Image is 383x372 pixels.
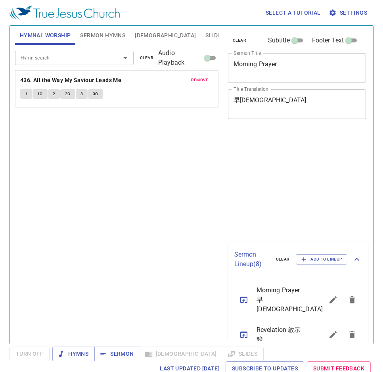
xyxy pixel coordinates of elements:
button: 3C [88,89,103,99]
span: Sermon [101,349,134,359]
button: clear [135,53,159,63]
span: remove [191,77,209,84]
span: clear [276,256,290,263]
span: Footer Text [312,36,344,45]
button: clear [228,36,251,45]
button: 2 [48,89,60,99]
span: 3 [80,90,83,98]
span: Slides [205,31,224,40]
button: Select a tutorial [262,6,324,20]
span: clear [140,54,154,61]
button: Sermon [94,347,140,361]
span: 2C [65,90,71,98]
button: Add to Lineup [296,254,347,265]
div: Sermon Lineup(8)clearAdd to Lineup [228,242,368,277]
span: Subtitle [268,36,290,45]
span: Revelation 啟示錄 [257,325,305,344]
span: clear [233,37,247,44]
span: Add to Lineup [301,256,342,263]
span: 2 [53,90,55,98]
textarea: 早[DEMOGRAPHIC_DATA] [234,96,361,111]
textarea: Morning Prayer [234,60,361,75]
span: 3C [93,90,98,98]
button: 436. All the Way My Saviour Leads Me [20,75,123,85]
button: Open [120,52,131,63]
span: Morning Prayer 早[DEMOGRAPHIC_DATA] [257,286,305,314]
button: 2C [60,89,75,99]
span: Settings [330,8,367,18]
button: 1C [33,89,48,99]
button: clear [271,255,295,264]
span: Hymnal Worship [20,31,71,40]
span: Audio Playback [158,48,203,67]
button: 1 [20,89,32,99]
p: Sermon Lineup ( 8 ) [234,250,270,269]
span: Sermon Hymns [80,31,125,40]
button: Settings [327,6,370,20]
img: True Jesus Church [10,6,120,20]
button: Hymns [52,347,95,361]
span: Select a tutorial [266,8,321,18]
span: 1C [37,90,43,98]
span: 1 [25,90,27,98]
span: [DEMOGRAPHIC_DATA] [135,31,196,40]
button: 3 [76,89,88,99]
button: remove [186,75,213,85]
b: 436. All the Way My Saviour Leads Me [20,75,121,85]
iframe: from-child [225,127,339,239]
span: Hymns [59,349,88,359]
